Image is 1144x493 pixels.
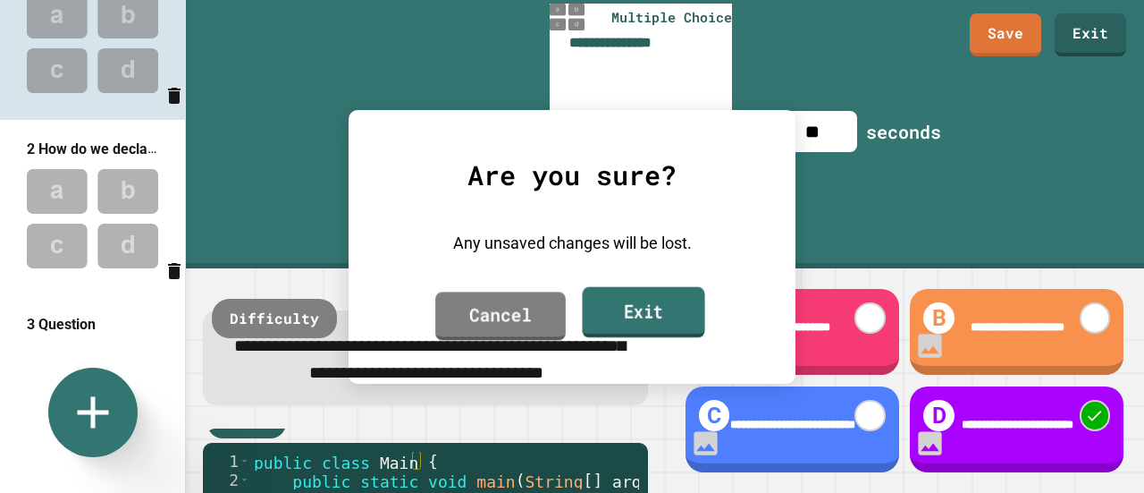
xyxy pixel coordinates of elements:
div: 2 [203,471,250,489]
a: Exit [1055,13,1126,56]
span: 2 How do we declare and initialize a variable for the price of a new item worth $24.60? [27,140,582,157]
h1: C [699,400,730,431]
button: Delete question [164,78,185,112]
div: seconds [866,118,941,145]
span: Multiple Choice [611,7,732,28]
span: 3 Question [27,316,96,333]
span: Toggle code folding, rows 2 through 9 [240,471,249,489]
div: Are you sure? [393,155,751,195]
a: Exit [582,286,704,337]
img: multiple-choice-thumbnail.png [550,4,585,30]
a: Cancel [435,292,566,340]
div: Difficulty [212,299,337,338]
h1: D [923,400,955,431]
h1: B [923,302,955,334]
span: Toggle code folding, rows 1 through 10 [240,452,249,471]
button: Delete question [164,253,185,287]
div: 1 [203,452,250,471]
a: Save [970,13,1041,56]
div: Any unsaved changes will be lost. [393,231,751,255]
